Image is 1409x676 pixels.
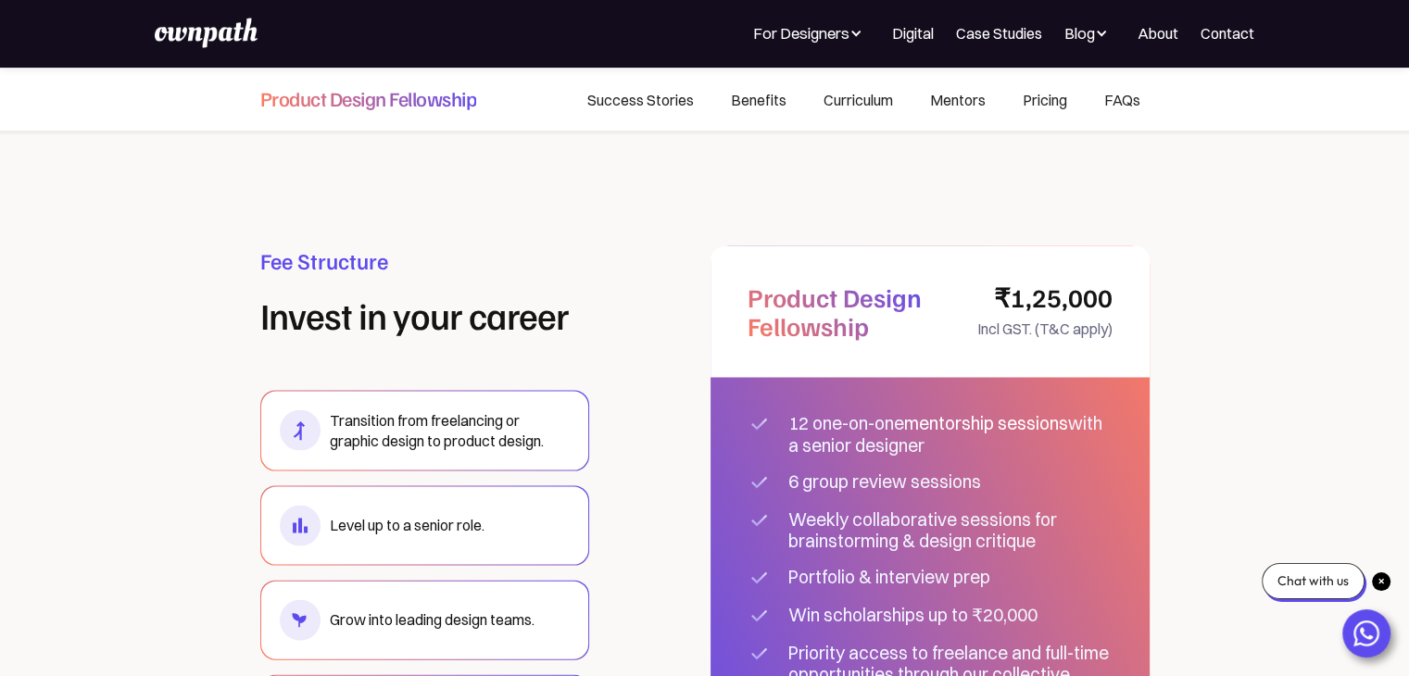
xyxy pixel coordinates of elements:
div: 6 group review sessions [788,471,1066,493]
a: Pricing [1004,68,1086,131]
a: Case Studies [956,22,1042,44]
h3: Product Design Fellowship [748,283,923,341]
div: Portfolio & interview prep [788,567,1066,588]
div: Weekly collaborative sessions for brainstorming & design critique [788,509,1113,552]
a: FAQs [1086,68,1150,131]
h3: Fee Structure [260,246,589,275]
div: Blog [1064,22,1115,44]
div: For Designers [753,22,849,44]
a: Benefits [712,68,805,131]
a: Digital [892,22,934,44]
strong: mentorship [904,412,994,434]
div: For Designers [753,22,870,44]
a: Mentors [912,68,1004,131]
h1: Invest in your career [260,294,589,335]
div: Grow into leading design teams. [330,609,535,630]
div: Transition from freelancing or graphic design to product design. [330,410,570,452]
a: Product Design Fellowship [260,68,477,125]
strong: sessions [998,412,1068,434]
div: Blog [1064,22,1095,44]
div: Chat with us [1262,563,1365,599]
a: Curriculum [805,68,912,131]
div: Level up to a senior role. [330,515,484,535]
a: Success Stories [569,68,712,131]
div: Win scholarships up to ₹20,000 [788,605,1066,626]
div: Incl GST. (T&C apply) [937,316,1113,342]
h4: Product Design Fellowship [260,84,477,110]
h3: ₹1,25,000 [937,283,1113,312]
div: 12 one-on-one with a senior designer [788,413,1113,456]
a: Contact [1201,22,1254,44]
a: About [1138,22,1178,44]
